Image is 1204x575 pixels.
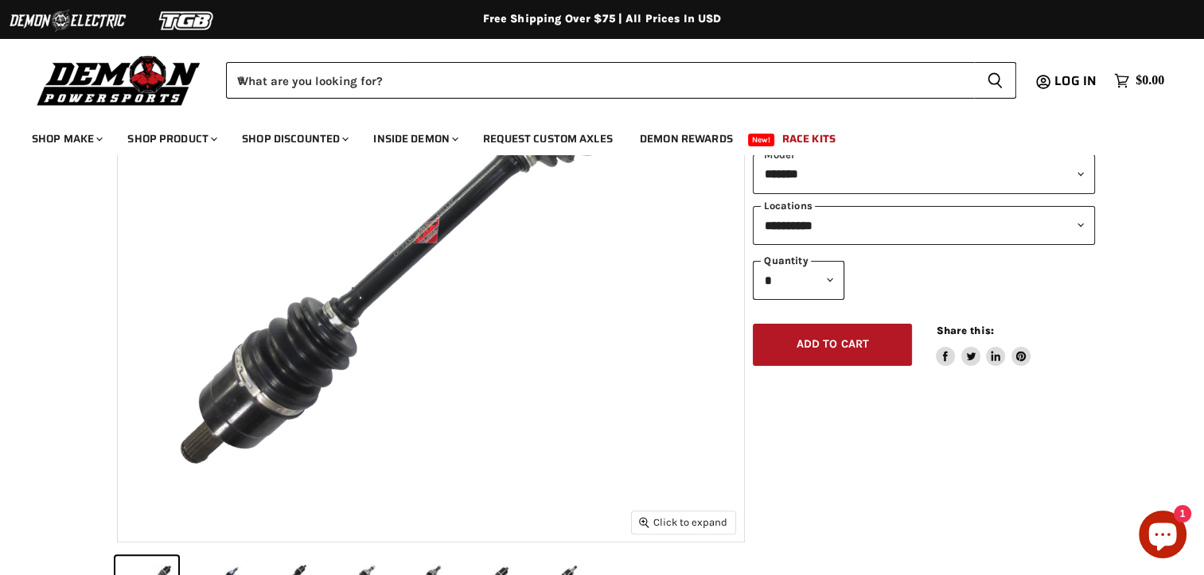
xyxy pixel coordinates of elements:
span: Share this: [936,324,993,336]
span: Log in [1054,71,1097,91]
inbox-online-store-chat: Shopify online store chat [1134,511,1191,562]
span: Add to cart [797,337,870,351]
span: New! [748,134,775,146]
img: TGB Logo 2 [127,6,247,36]
img: Demon Electric Logo 2 [8,6,127,36]
button: Add to cart [753,324,912,366]
img: Demon Powersports [32,52,206,108]
a: Shop Product [115,122,227,155]
button: Search [974,62,1016,99]
button: Click to expand [632,511,735,533]
a: Request Custom Axles [471,122,625,155]
a: Inside Demon [361,122,468,155]
a: Demon Rewards [628,122,745,155]
select: Quantity [753,261,844,300]
aside: Share this: [936,324,1031,366]
input: When autocomplete results are available use up and down arrows to review and enter to select [226,62,974,99]
select: keys [753,206,1095,245]
ul: Main menu [20,116,1160,155]
a: Log in [1047,74,1106,88]
span: $0.00 [1136,73,1164,88]
span: Click to expand [639,516,727,528]
a: Shop Make [20,122,112,155]
select: modal-name [753,154,1095,193]
form: Product [226,62,1016,99]
a: Shop Discounted [230,122,358,155]
a: Race Kits [770,122,847,155]
a: $0.00 [1106,69,1172,92]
